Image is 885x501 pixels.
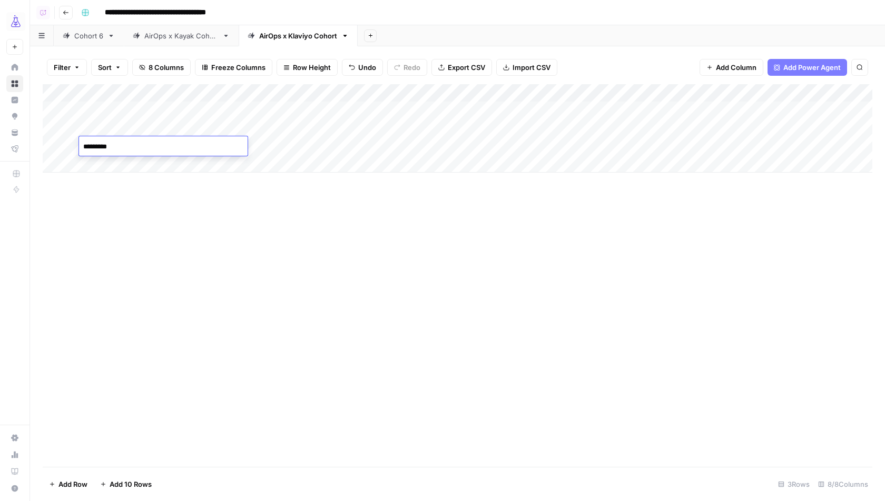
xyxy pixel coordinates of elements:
[496,59,557,76] button: Import CSV
[716,62,756,73] span: Add Column
[387,59,427,76] button: Redo
[98,62,112,73] span: Sort
[149,62,184,73] span: 8 Columns
[43,476,94,493] button: Add Row
[211,62,265,73] span: Freeze Columns
[6,463,23,480] a: Learning Hub
[6,75,23,92] a: Browse
[54,62,71,73] span: Filter
[124,25,239,46] a: AirOps x Kayak Cohort
[6,12,25,31] img: AirOps Growth Logo
[448,62,485,73] span: Export CSV
[47,59,87,76] button: Filter
[94,476,158,493] button: Add 10 Rows
[6,108,23,125] a: Opportunities
[91,59,128,76] button: Sort
[6,92,23,108] a: Insights
[110,479,152,489] span: Add 10 Rows
[54,25,124,46] a: Cohort 6
[6,8,23,35] button: Workspace: AirOps Growth
[404,62,420,73] span: Redo
[768,59,847,76] button: Add Power Agent
[700,59,763,76] button: Add Column
[195,59,272,76] button: Freeze Columns
[783,62,841,73] span: Add Power Agent
[6,480,23,497] button: Help + Support
[6,429,23,446] a: Settings
[814,476,872,493] div: 8/8 Columns
[239,25,358,46] a: AirOps x Klaviyo Cohort
[132,59,191,76] button: 8 Columns
[144,31,218,41] div: AirOps x Kayak Cohort
[774,476,814,493] div: 3 Rows
[74,31,103,41] div: Cohort 6
[431,59,492,76] button: Export CSV
[358,62,376,73] span: Undo
[58,479,87,489] span: Add Row
[259,31,337,41] div: AirOps x Klaviyo Cohort
[342,59,383,76] button: Undo
[6,446,23,463] a: Usage
[277,59,338,76] button: Row Height
[6,124,23,141] a: Your Data
[513,62,550,73] span: Import CSV
[6,141,23,157] a: Flightpath
[293,62,331,73] span: Row Height
[6,59,23,76] a: Home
